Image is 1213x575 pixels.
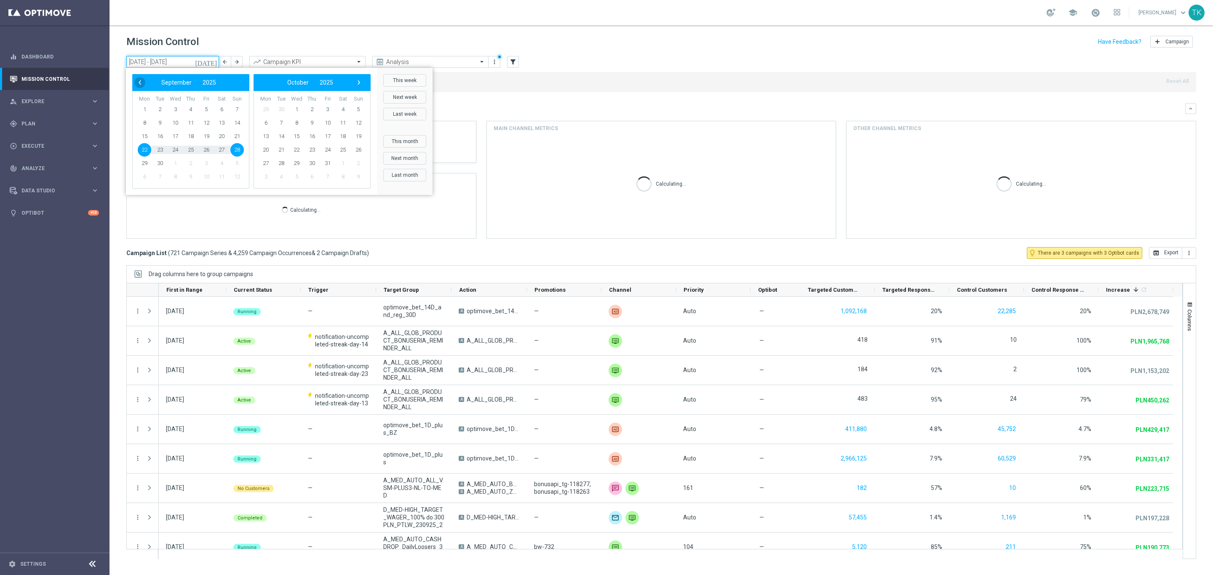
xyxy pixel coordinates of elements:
button: 45,752 [997,424,1017,434]
span: October [287,79,309,86]
span: 2025 [320,79,333,86]
span: 8 [138,116,151,130]
span: 13 [259,130,273,143]
button: keyboard_arrow_down [1185,103,1196,114]
i: add [1154,38,1161,45]
span: 20 [259,143,273,157]
span: 29 [290,157,303,170]
th: weekday [137,96,152,103]
p: Calculating... [1016,179,1046,187]
bs-datepicker-navigation-view: ​ ​ ​ [134,77,243,88]
span: 2 [153,103,167,116]
span: A_ALL_GLOB_PRODUCT_BONUSERIA_DAILY_23 [467,366,520,374]
span: 9 [153,116,167,130]
span: 1 [138,103,151,116]
span: 12 [352,116,365,130]
span: Drag columns here to group campaigns [149,271,253,277]
span: 10 [321,116,334,130]
i: keyboard_arrow_right [91,120,99,128]
button: September [156,77,197,88]
div: Mission Control [10,68,99,90]
span: 12 [230,170,244,184]
span: 15 [290,130,303,143]
input: Select date range [126,56,219,68]
a: Settings [20,562,46,567]
button: open_in_browser Export [1149,247,1182,259]
span: 25 [336,143,350,157]
span: Campaign [1165,39,1189,45]
div: track_changes Analyze keyboard_arrow_right [9,165,99,172]
span: 30 [305,157,319,170]
button: more_vert [490,57,499,67]
span: optimove_bet_1D_plus_BZ [467,425,520,433]
button: lightbulb Optibot +10 [9,210,99,216]
div: Data Studio [10,187,91,194]
div: Optibot [10,202,99,224]
button: play_circle_outline Execute keyboard_arrow_right [9,143,99,149]
button: filter_alt [507,56,519,68]
label: 24 [1010,395,1017,402]
button: Next month [383,152,426,165]
button: 2025 [197,77,222,88]
button: more_vert [134,543,142,551]
div: +10 [88,210,99,216]
span: A [459,544,464,549]
span: A [459,397,464,402]
i: person_search [10,98,17,105]
span: 5 [352,103,365,116]
div: Execute [10,142,91,150]
span: 6 [138,170,151,184]
span: Targeted Customers [808,287,860,293]
i: [DATE] [195,58,218,66]
span: 8 [290,116,303,130]
span: 3 [321,103,334,116]
span: 31 [321,157,334,170]
div: Analyze [10,165,91,172]
span: 2 [352,157,365,170]
span: 8 [168,170,182,184]
div: Dashboard [10,45,99,68]
span: school [1068,8,1077,17]
colored-tag: Running [233,307,261,315]
span: A [459,367,464,373]
button: more_vert [1182,247,1196,259]
span: Calculate column [1139,285,1147,294]
span: 7 [275,116,288,130]
span: Channel [609,287,631,293]
i: more_vert [491,59,498,65]
i: keyboard_arrow_right [91,97,99,105]
button: person_search Explore keyboard_arrow_right [9,98,99,105]
span: 3 [200,157,213,170]
span: 17 [321,130,334,143]
span: A [459,456,464,461]
span: Control Customers [957,287,1007,293]
span: Explore [21,99,91,104]
i: more_vert [134,484,142,492]
button: Next week [383,91,426,104]
i: arrow_forward [234,59,240,65]
a: Dashboard [21,45,99,68]
img: Private message [625,482,639,495]
span: 7 [321,170,334,184]
div: gps_fixed Plan keyboard_arrow_right [9,120,99,127]
i: keyboard_arrow_down [1188,106,1194,112]
span: A [459,426,464,431]
span: 3 [259,170,273,184]
button: October [282,77,314,88]
i: lightbulb_outline [1029,249,1036,257]
div: 22 Sep 2025, Monday [166,307,184,315]
th: weekday [214,96,230,103]
span: 21 [275,143,288,157]
span: Analyze [21,166,91,171]
span: 2 [184,157,198,170]
img: Optimail [609,511,622,524]
span: Optibot [758,287,777,293]
button: › [353,77,364,88]
button: 1,092,168 [840,306,868,317]
span: 9 [184,170,198,184]
span: 22 [138,143,151,157]
button: lightbulb_outline There are 3 campaigns with 3 Optibot cards [1027,247,1142,259]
